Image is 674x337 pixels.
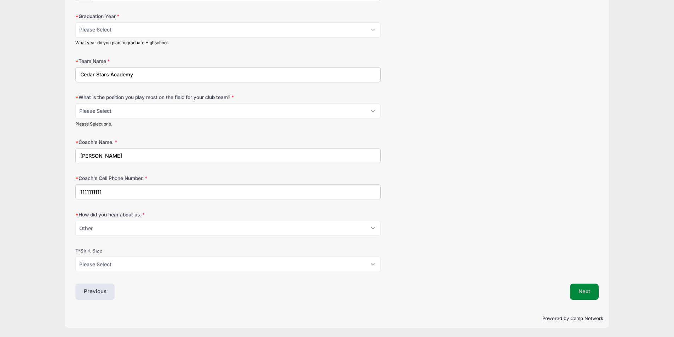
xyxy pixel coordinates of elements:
label: T-Shirt Size [75,247,250,254]
label: How did you hear about us. [75,211,250,218]
p: Powered by Camp Network [71,315,603,322]
label: Team Name [75,58,250,65]
label: Graduation Year [75,13,250,20]
div: Please Select one. [75,121,381,127]
button: Next [570,284,599,300]
label: Coach's Cell Phone Number. [75,175,250,182]
label: Coach's Name. [75,139,250,146]
button: Previous [75,284,115,300]
div: What year do you plan to graduate Highschool. [75,40,381,46]
label: What is the position you play most on the field for your club team? [75,94,250,101]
